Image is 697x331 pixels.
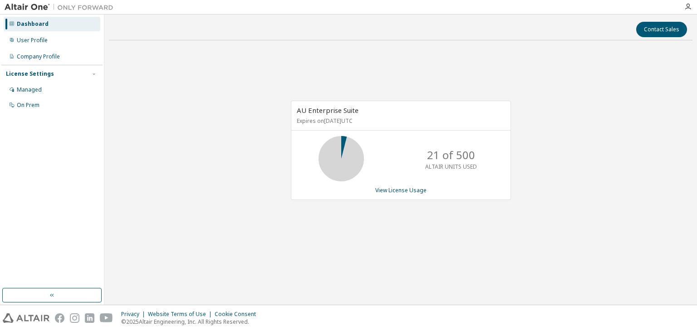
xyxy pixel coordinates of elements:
[55,313,64,323] img: facebook.svg
[17,102,39,109] div: On Prem
[297,106,358,115] span: AU Enterprise Suite
[121,318,261,326] p: © 2025 Altair Engineering, Inc. All Rights Reserved.
[17,86,42,93] div: Managed
[17,53,60,60] div: Company Profile
[3,313,49,323] img: altair_logo.svg
[17,37,48,44] div: User Profile
[100,313,113,323] img: youtube.svg
[5,3,118,12] img: Altair One
[425,163,477,170] p: ALTAIR UNITS USED
[427,147,475,163] p: 21 of 500
[121,311,148,318] div: Privacy
[215,311,261,318] div: Cookie Consent
[70,313,79,323] img: instagram.svg
[85,313,94,323] img: linkedin.svg
[375,186,427,194] a: View License Usage
[297,117,503,125] p: Expires on [DATE] UTC
[148,311,215,318] div: Website Terms of Use
[636,22,687,37] button: Contact Sales
[6,70,54,78] div: License Settings
[17,20,49,28] div: Dashboard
